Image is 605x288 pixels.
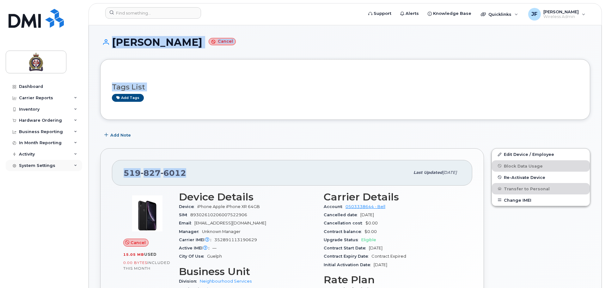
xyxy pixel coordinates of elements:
[179,246,212,250] span: Active IMEI
[492,160,590,172] button: Block Data Usage
[179,212,190,217] span: SIM
[324,274,461,285] h3: Rate Plan
[360,212,374,217] span: [DATE]
[179,229,202,234] span: Manager
[324,254,371,259] span: Contract Expiry Date
[131,240,146,246] span: Cancel
[112,83,578,91] h3: Tags List
[100,129,136,141] button: Add Note
[209,38,236,45] small: Cancel
[324,204,345,209] span: Account
[207,254,222,259] span: Guelph
[190,212,247,217] span: 89302610206007522906
[324,229,364,234] span: Contract balance
[197,204,260,209] span: iPhone Apple iPhone XR 64GB
[413,170,443,175] span: Last updated
[364,229,377,234] span: $0.00
[492,183,590,194] button: Transfer to Personal
[324,221,365,225] span: Cancellation cost
[504,175,545,180] span: Re-Activate Device
[144,252,157,257] span: used
[179,266,316,277] h3: Business Unit
[345,204,385,209] a: 0503338644 - Bell
[324,191,461,203] h3: Carrier Details
[179,279,200,284] span: Division
[179,237,214,242] span: Carrier IMEI
[200,279,252,284] a: Neighbourhood Services
[141,168,161,178] span: 827
[324,237,361,242] span: Upgrade Status
[179,254,207,259] span: City Of Use
[123,260,147,265] span: 0.00 Bytes
[369,246,382,250] span: [DATE]
[124,168,186,178] span: 519
[361,237,376,242] span: Eligible
[374,262,387,267] span: [DATE]
[324,262,374,267] span: Initial Activation Date
[194,221,266,225] span: [EMAIL_ADDRESS][DOMAIN_NAME]
[128,194,166,232] img: image20231002-3703462-1qb80zy.jpeg
[492,194,590,206] button: Change IMEI
[112,94,144,102] a: Add tags
[214,237,257,242] span: 352891113190629
[161,168,186,178] span: 6012
[365,221,378,225] span: $0.00
[123,252,144,257] span: 15.05 MB
[179,204,197,209] span: Device
[100,37,590,48] h1: [PERSON_NAME]
[324,246,369,250] span: Contract Start Date
[492,172,590,183] button: Re-Activate Device
[212,246,217,250] span: —
[324,212,360,217] span: Cancelled date
[110,132,131,138] span: Add Note
[179,191,316,203] h3: Device Details
[179,221,194,225] span: Email
[123,260,170,271] span: included this month
[492,149,590,160] a: Edit Device / Employee
[202,229,241,234] span: Unknown Manager
[443,170,457,175] span: [DATE]
[371,254,406,259] span: Contract Expired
